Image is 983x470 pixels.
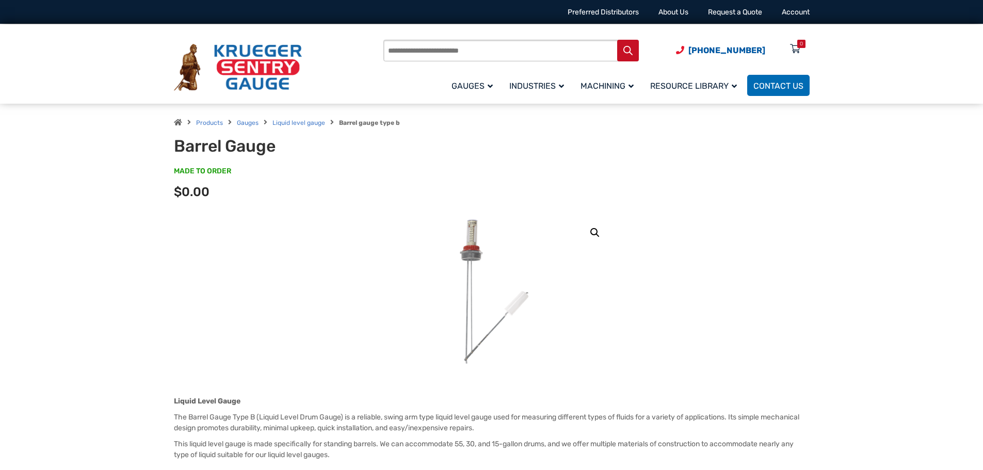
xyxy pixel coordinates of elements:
div: 0 [800,40,803,48]
strong: Liquid Level Gauge [174,397,240,406]
a: Products [196,119,223,126]
a: Preferred Distributors [568,8,639,17]
img: Krueger Sentry Gauge [174,44,302,91]
a: Gauges [237,119,259,126]
a: Industries [503,73,574,98]
a: Gauges [445,73,503,98]
p: The Barrel Gauge Type B (Liquid Level Drum Gauge) is a reliable, swing arm type liquid level gaug... [174,412,810,433]
span: Resource Library [650,81,737,91]
span: MADE TO ORDER [174,166,231,176]
a: Account [782,8,810,17]
span: $0.00 [174,185,210,199]
a: About Us [658,8,688,17]
span: Contact Us [753,81,803,91]
a: Phone Number (920) 434-8860 [676,44,765,57]
a: Request a Quote [708,8,762,17]
a: Contact Us [747,75,810,96]
a: Liquid level gauge [272,119,325,126]
span: Machining [581,81,634,91]
p: This liquid level gauge is made specifically for standing barrels. We can accommodate 55, 30, and... [174,439,810,460]
span: Industries [509,81,564,91]
span: Gauges [452,81,493,91]
a: Resource Library [644,73,747,98]
strong: Barrel gauge type b [339,119,400,126]
a: Machining [574,73,644,98]
span: [PHONE_NUMBER] [688,45,765,55]
h1: Barrel Gauge [174,136,428,156]
a: View full-screen image gallery [586,223,604,242]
